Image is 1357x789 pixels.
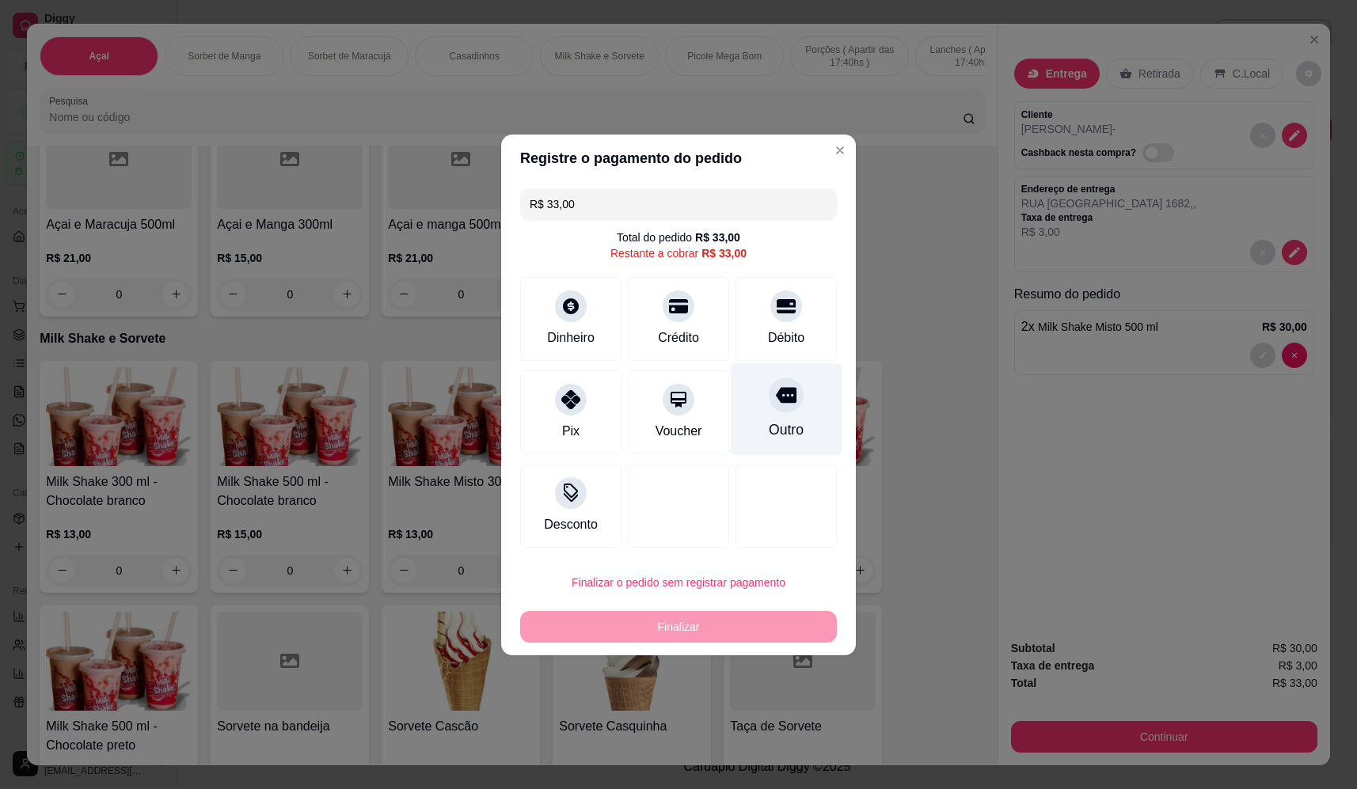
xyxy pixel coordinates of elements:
[827,138,853,163] button: Close
[501,135,856,182] header: Registre o pagamento do pedido
[656,422,702,441] div: Voucher
[617,229,740,245] div: Total do pedido
[769,419,804,440] div: Outro
[695,229,740,245] div: R$ 33,00
[701,245,747,261] div: R$ 33,00
[520,567,837,598] button: Finalizar o pedido sem registrar pagamento
[544,515,598,534] div: Desconto
[530,188,827,220] input: Ex.: hambúrguer de cordeiro
[768,328,804,347] div: Débito
[658,328,699,347] div: Crédito
[547,328,595,347] div: Dinheiro
[562,422,580,441] div: Pix
[610,245,747,261] div: Restante a cobrar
